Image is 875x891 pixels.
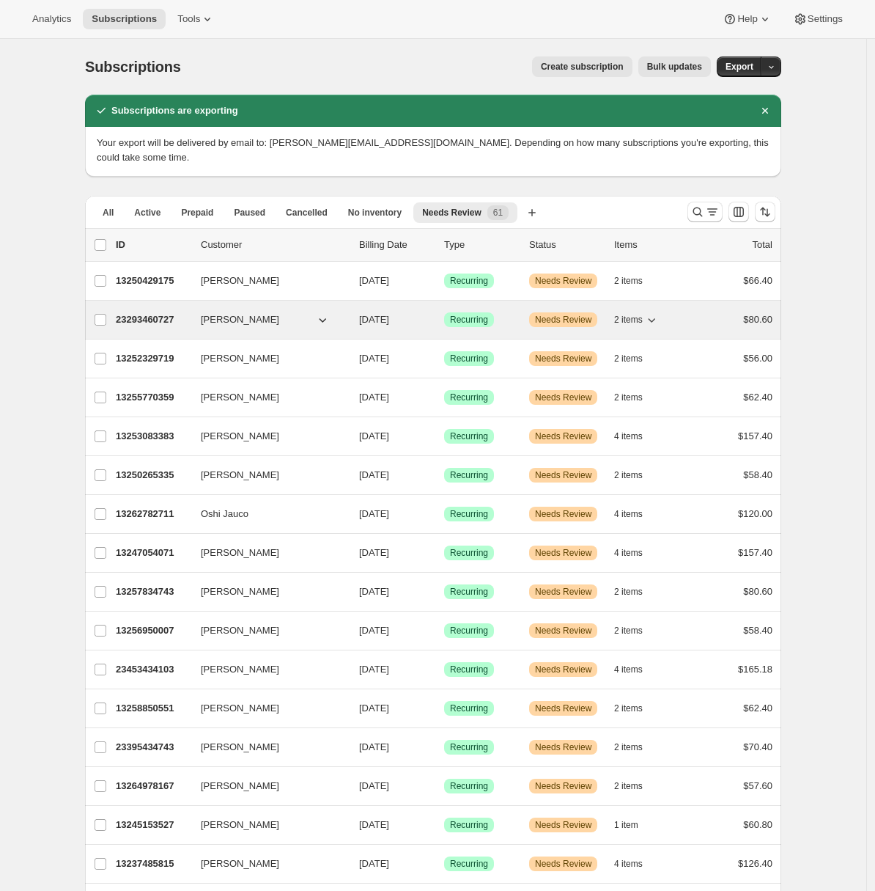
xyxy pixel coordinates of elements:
[359,508,389,519] span: [DATE]
[535,664,591,675] span: Needs Review
[192,813,339,837] button: [PERSON_NAME]
[614,776,659,796] button: 2 items
[359,625,389,636] span: [DATE]
[614,819,638,831] span: 1 item
[359,469,389,480] span: [DATE]
[169,9,224,29] button: Tools
[450,819,488,831] span: Recurring
[738,547,772,558] span: $157.40
[614,387,659,408] button: 2 items
[755,100,775,121] button: Dismiss notification
[614,353,643,364] span: 2 items
[535,392,591,403] span: Needs Review
[717,56,762,77] button: Export
[743,469,772,480] span: $58.40
[450,703,488,714] span: Recurring
[755,202,775,222] button: Sort the results
[116,390,189,405] p: 13255770359
[687,202,723,222] button: Search and filter results
[614,275,643,287] span: 2 items
[728,202,749,222] button: Customize table column order and visibility
[116,274,189,288] p: 13250429175
[192,852,339,876] button: [PERSON_NAME]
[359,430,389,441] span: [DATE]
[614,508,643,520] span: 4 items
[520,202,544,223] button: Create new view
[103,207,114,219] span: All
[738,508,772,519] span: $120.00
[359,238,432,252] p: Billing Date
[450,430,488,442] span: Recurring
[192,541,339,565] button: [PERSON_NAME]
[359,780,389,791] span: [DATE]
[234,207,265,219] span: Paused
[359,586,389,597] span: [DATE]
[116,779,189,793] p: 13264978167
[614,238,687,252] div: Items
[614,469,643,481] span: 2 items
[737,13,757,25] span: Help
[116,623,189,638] p: 13256950007
[614,430,643,442] span: 4 items
[614,780,643,792] span: 2 items
[192,774,339,798] button: [PERSON_NAME]
[23,9,80,29] button: Analytics
[450,508,488,520] span: Recurring
[743,703,772,714] span: $62.40
[116,854,772,874] div: 13237485815[PERSON_NAME][DATE]SuccessRecurringWarningNeeds Review4 items$126.40
[32,13,71,25] span: Analytics
[359,392,389,403] span: [DATE]
[541,61,624,73] span: Create subscription
[201,623,279,638] span: [PERSON_NAME]
[743,353,772,364] span: $56.00
[116,698,772,719] div: 13258850551[PERSON_NAME][DATE]SuccessRecurringWarningNeeds Review2 items$62.40
[116,584,189,599] p: 13257834743
[422,207,481,219] span: Needs Review
[535,858,591,870] span: Needs Review
[177,13,200,25] span: Tools
[450,780,488,792] span: Recurring
[614,348,659,369] button: 2 items
[201,351,279,366] span: [PERSON_NAME]
[201,390,279,405] span: [PERSON_NAME]
[116,238,189,252] p: ID
[116,857,189,871] p: 13237485815
[535,430,591,442] span: Needs Review
[535,547,591,559] span: Needs Review
[116,504,772,524] div: 13262782711Oshi Jauco[DATE]SuccessRecurringWarningNeeds Review4 items$120.00
[743,819,772,830] span: $60.80
[614,703,643,714] span: 2 items
[116,815,772,835] div: 13245153527[PERSON_NAME][DATE]SuccessRecurringWarningNeeds Review1 item$60.80
[116,701,189,716] p: 13258850551
[535,353,591,364] span: Needs Review
[359,664,389,675] span: [DATE]
[614,664,643,675] span: 4 items
[116,429,189,444] p: 13253083383
[201,857,279,871] span: [PERSON_NAME]
[116,659,772,680] div: 23453434103[PERSON_NAME][DATE]SuccessRecurringWarningNeeds Review4 items$165.18
[532,56,632,77] button: Create subscription
[614,309,659,330] button: 2 items
[450,275,488,287] span: Recurring
[286,207,328,219] span: Cancelled
[614,737,659,758] button: 2 items
[535,819,591,831] span: Needs Review
[359,819,389,830] span: [DATE]
[450,741,488,753] span: Recurring
[201,238,347,252] p: Customer
[201,468,279,483] span: [PERSON_NAME]
[192,425,339,448] button: [PERSON_NAME]
[192,736,339,759] button: [PERSON_NAME]
[450,664,488,675] span: Recurring
[738,858,772,869] span: $126.40
[743,392,772,403] span: $62.40
[359,858,389,869] span: [DATE]
[116,776,772,796] div: 13264978167[PERSON_NAME][DATE]SuccessRecurringWarningNeeds Review2 items$57.60
[614,586,643,598] span: 2 items
[116,818,189,832] p: 13245153527
[97,137,769,163] span: Your export will be delivered by email to: [PERSON_NAME][EMAIL_ADDRESS][DOMAIN_NAME]. Depending o...
[359,547,389,558] span: [DATE]
[743,780,772,791] span: $57.60
[450,547,488,559] span: Recurring
[192,269,339,293] button: [PERSON_NAME]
